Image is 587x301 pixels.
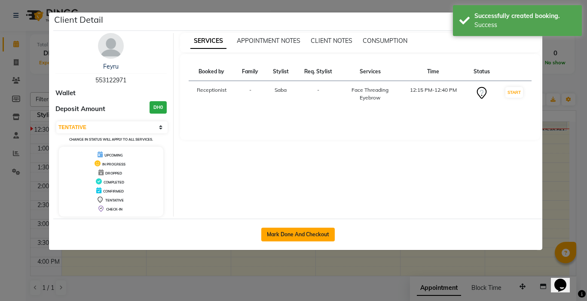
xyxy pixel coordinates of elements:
[55,88,76,98] span: Wallet
[235,63,266,81] th: Family
[189,81,235,107] td: Receptionist
[104,153,123,157] span: UPCOMING
[105,171,122,175] span: DROPPED
[190,33,226,49] span: SERVICES
[275,87,287,93] span: Saba
[95,76,126,84] span: 553122971
[400,81,466,107] td: 12:15 PM-12:40 PM
[400,63,466,81] th: Time
[105,198,124,202] span: TENTATIVE
[551,267,578,292] iframe: chat widget
[363,37,407,45] span: CONSUMPTION
[261,228,335,241] button: Mark Done And Checkout
[106,207,122,211] span: CHECK-IN
[345,86,395,102] div: Face Threading Eyebrow
[98,33,124,59] img: avatar
[266,63,296,81] th: Stylist
[505,87,523,98] button: START
[296,81,340,107] td: -
[474,21,575,30] div: Success
[103,189,124,193] span: CONFIRMED
[55,104,105,114] span: Deposit Amount
[235,81,266,107] td: -
[150,101,167,114] h3: DH0
[69,137,153,141] small: Change in status will apply to all services.
[237,37,300,45] span: APPOINTMENT NOTES
[103,63,119,70] a: Feyru
[104,180,124,184] span: COMPLETED
[311,37,352,45] span: CLIENT NOTES
[296,63,340,81] th: Req. Stylist
[474,12,575,21] div: Successfully created booking.
[54,13,103,26] h5: Client Detail
[466,63,497,81] th: Status
[340,63,400,81] th: Services
[102,162,125,166] span: IN PROGRESS
[189,63,235,81] th: Booked by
